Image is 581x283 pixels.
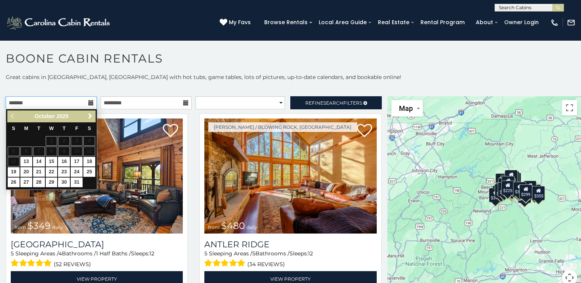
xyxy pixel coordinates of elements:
[567,18,575,27] img: mail-regular-white.png
[472,16,497,28] a: About
[46,167,58,177] a: 22
[83,157,95,166] a: 18
[11,239,183,250] a: [GEOGRAPHIC_DATA]
[35,113,55,119] span: October
[208,122,357,132] a: [PERSON_NAME] / Blowing Rock, [GEOGRAPHIC_DATA]
[495,183,508,198] div: $325
[518,189,531,203] div: $350
[52,224,63,230] span: daily
[20,157,32,166] a: 13
[204,118,376,234] a: Antler Ridge from $480 daily
[49,126,54,131] span: Wednesday
[71,178,83,187] a: 31
[519,184,532,199] div: $299
[399,104,413,112] span: Map
[149,250,154,257] span: 12
[247,224,257,230] span: daily
[56,113,68,119] span: 2025
[83,167,95,177] a: 25
[71,157,83,166] a: 17
[96,250,131,257] span: 1 Half Baths /
[562,100,577,115] button: Toggle fullscreen view
[505,183,518,197] div: $315
[204,239,376,250] a: Antler Ridge
[513,181,526,196] div: $380
[374,16,413,28] a: Real Estate
[11,250,14,257] span: 5
[220,18,253,27] a: My Favs
[489,188,502,202] div: $375
[58,167,70,177] a: 23
[550,18,559,27] img: phone-regular-white.png
[12,126,15,131] span: Sunday
[204,250,207,257] span: 5
[308,250,313,257] span: 12
[532,186,545,201] div: $355
[495,173,508,188] div: $635
[247,259,285,269] span: (34 reviews)
[357,123,372,139] a: Add to favorites
[290,96,381,109] a: RefineSearchFilters
[63,126,66,131] span: Thursday
[33,178,45,187] a: 28
[58,157,70,166] a: 16
[88,126,91,131] span: Saturday
[75,126,78,131] span: Friday
[391,100,423,117] button: Change map style
[208,224,220,230] span: from
[204,118,376,234] img: Antler Ridge
[85,112,95,121] a: Next
[33,167,45,177] a: 21
[229,18,251,26] span: My Favs
[221,220,245,231] span: $480
[6,15,112,30] img: White-1-2.png
[46,157,58,166] a: 15
[33,157,45,166] a: 14
[508,173,521,187] div: $250
[315,16,371,28] a: Local Area Guide
[497,182,510,197] div: $395
[20,178,32,187] a: 27
[8,167,20,177] a: 19
[500,16,543,28] a: Owner Login
[28,220,51,231] span: $349
[24,126,28,131] span: Monday
[11,250,183,269] div: Sleeping Areas / Bathrooms / Sleeps:
[54,259,91,269] span: (52 reviews)
[305,100,362,106] span: Refine Filters
[501,181,514,195] div: $225
[15,224,26,230] span: from
[523,181,536,195] div: $930
[11,239,183,250] h3: Diamond Creek Lodge
[417,16,468,28] a: Rental Program
[46,178,58,187] a: 29
[20,167,32,177] a: 20
[502,176,515,191] div: $210
[323,100,343,106] span: Search
[87,113,93,119] span: Next
[260,16,311,28] a: Browse Rentals
[37,126,40,131] span: Tuesday
[71,167,83,177] a: 24
[58,250,62,257] span: 4
[252,250,255,257] span: 5
[163,123,178,139] a: Add to favorites
[505,169,518,184] div: $320
[204,250,376,269] div: Sleeping Areas / Bathrooms / Sleeps:
[8,178,20,187] a: 26
[58,178,70,187] a: 30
